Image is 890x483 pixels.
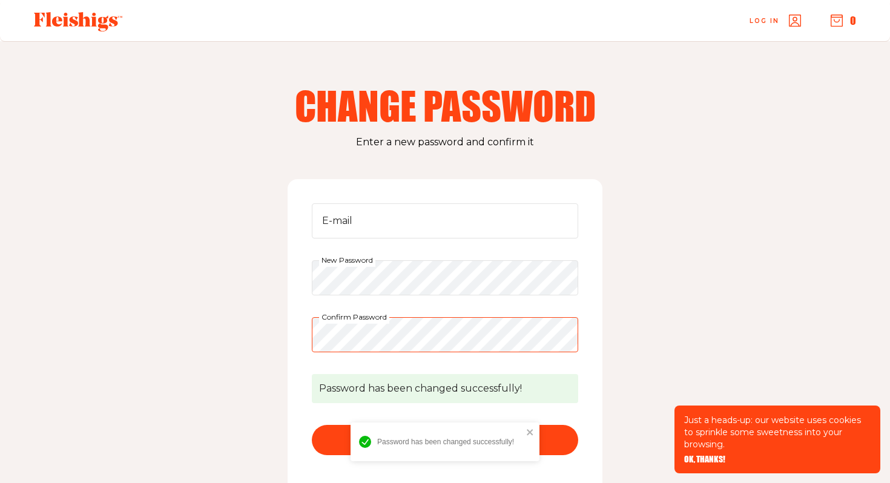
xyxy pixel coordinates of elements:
[290,86,600,125] h2: Change Password
[319,254,375,267] label: New Password
[831,14,856,27] button: 0
[684,455,725,464] button: OK, THANKS!
[312,374,578,403] span: Password has been changed successfully!
[377,438,522,446] div: Password has been changed successfully!
[319,310,389,324] label: Confirm Password
[750,16,779,25] span: Log in
[36,134,854,150] p: Enter a new password and confirm it
[684,414,871,450] p: Just a heads-up: our website uses cookies to sprinkle some sweetness into your browsing.
[750,15,801,27] a: Log in
[312,317,578,352] input: Confirm Password
[526,427,535,437] button: close
[312,203,578,238] input: E-mail
[312,260,578,295] input: New Password
[312,425,578,455] button: CHANGE PASSWORD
